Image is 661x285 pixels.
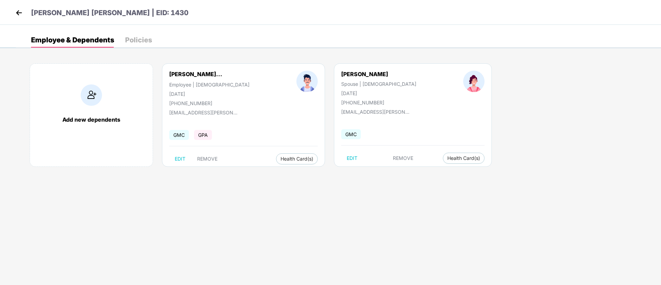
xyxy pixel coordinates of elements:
div: Add new dependents [37,116,146,123]
div: [PERSON_NAME] [341,71,416,78]
span: EDIT [347,155,357,161]
img: profileImage [296,71,318,92]
span: GMC [341,129,361,139]
img: addIcon [81,84,102,106]
button: Health Card(s) [276,153,318,164]
p: [PERSON_NAME] [PERSON_NAME] | EID: 1430 [31,8,189,18]
div: [EMAIL_ADDRESS][PERSON_NAME] [341,109,410,115]
div: Spouse | [DEMOGRAPHIC_DATA] [341,81,416,87]
button: Health Card(s) [443,153,485,164]
div: [DATE] [169,91,250,97]
img: back [14,8,24,18]
span: GMC [169,130,189,140]
div: [EMAIL_ADDRESS][PERSON_NAME] [169,110,238,115]
span: Health Card(s) [447,156,480,160]
div: [PHONE_NUMBER] [341,100,416,105]
img: profileImage [463,71,485,92]
div: [PHONE_NUMBER] [169,100,250,106]
span: EDIT [175,156,185,162]
span: REMOVE [393,155,413,161]
button: EDIT [169,153,191,164]
button: REMOVE [387,153,419,164]
div: Policies [125,37,152,43]
button: REMOVE [192,153,223,164]
div: Employee | [DEMOGRAPHIC_DATA] [169,82,250,88]
div: [DATE] [341,90,416,96]
div: Employee & Dependents [31,37,114,43]
span: REMOVE [197,156,217,162]
span: GPA [194,130,212,140]
button: EDIT [341,153,363,164]
span: Health Card(s) [281,157,313,161]
div: [PERSON_NAME]... [169,71,222,78]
